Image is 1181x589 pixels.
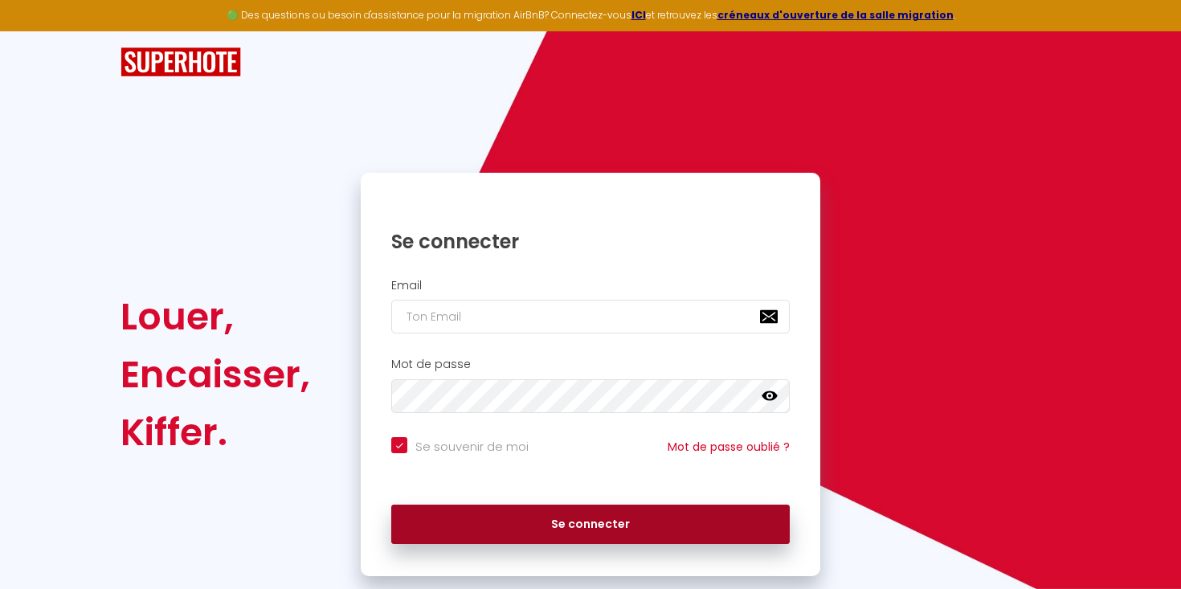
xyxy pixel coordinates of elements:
[121,403,310,461] div: Kiffer.
[121,288,310,346] div: Louer,
[121,346,310,403] div: Encaisser,
[631,8,646,22] a: ICI
[717,8,954,22] a: créneaux d'ouverture de la salle migration
[391,505,790,545] button: Se connecter
[121,47,241,77] img: SuperHote logo
[391,279,790,292] h2: Email
[391,229,790,254] h1: Se connecter
[391,300,790,333] input: Ton Email
[668,439,790,455] a: Mot de passe oublié ?
[13,6,61,55] button: Ouvrir le widget de chat LiveChat
[391,358,790,371] h2: Mot de passe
